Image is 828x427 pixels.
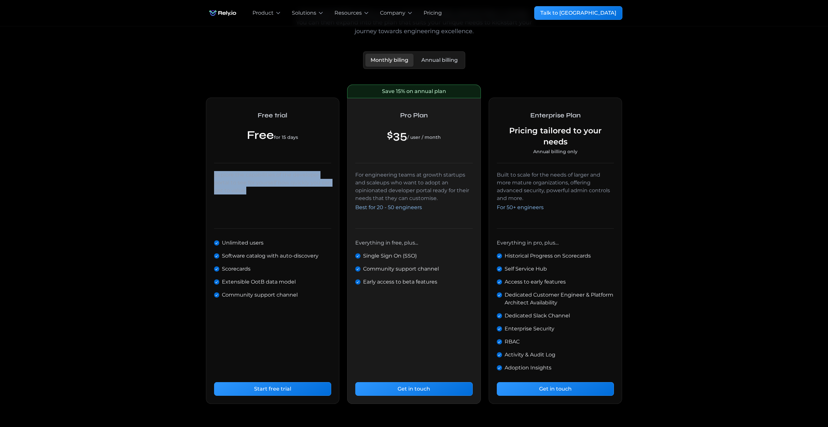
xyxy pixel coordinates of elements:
[355,382,473,396] a: Get in touch
[534,6,622,20] a: Talk to [GEOGRAPHIC_DATA]
[363,278,437,286] div: Early access to beta features
[497,204,544,210] span: For 50+ engineers
[380,9,405,17] div: Company
[355,106,473,125] h2: Pro Plan
[206,7,239,20] a: home
[497,239,559,247] div: Everything in pro, plus…
[505,338,520,346] div: RBAC
[222,252,319,260] div: Software catalog with auto-discovery
[505,252,591,260] div: Historical Progress on Scorecards
[407,134,441,140] span: / user / month
[214,382,332,396] a: Start free trial
[222,291,298,299] div: Community support channel
[424,9,442,17] a: Pricing
[334,9,362,17] div: Resources
[382,87,446,95] div: Save 15% on annual plan
[274,134,298,140] span: for 15 days
[355,239,418,247] div: Everything in free, plus...
[214,106,332,125] h2: Free trial
[387,128,441,143] div: $35
[505,278,566,286] div: Access to early features
[292,9,316,17] div: Solutions
[214,128,332,143] div: Free
[785,384,819,418] iframe: Chatbot
[540,9,616,17] div: Talk to [GEOGRAPHIC_DATA]
[505,265,547,273] div: Self Service Hub
[505,312,570,320] div: Dedicated Slack Channel
[505,364,551,372] div: Adoption Insights
[355,171,473,213] div: For engineering teams at growth startups and scaleups who want to adopt an opinionated developer ...
[363,265,439,273] div: Community support channel
[497,382,614,396] a: Get in touch
[355,204,422,210] span: Best for 20 - 50 engineers
[252,9,274,17] div: Product
[505,291,614,307] div: Dedicated Customer Engineer & Platform Architect Availability
[505,325,554,333] div: Enterprise Security
[222,265,251,273] div: Scorecards
[363,252,417,260] div: Single Sign On (SSO)
[214,171,332,194] div: Explore the capabilities of the developer portal to see for yourself how quickly you can get to v...
[497,148,614,155] div: Annual billing only
[497,171,614,213] div: Built to scale for the needs of larger and more mature organizations, offering advanced security,...
[222,278,296,286] div: Extensible OotB data model
[505,351,555,359] div: Activity & Audit Log
[222,239,264,247] div: Unlimited users
[421,56,458,64] div: Annual billing
[539,385,572,393] div: Get in touch
[371,56,408,64] div: Monthly biling
[206,7,239,20] img: Rely.io logo
[497,106,614,125] h2: Enterprise Plan
[398,385,430,393] div: Get in touch
[497,125,614,147] div: Pricing tailored to your needs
